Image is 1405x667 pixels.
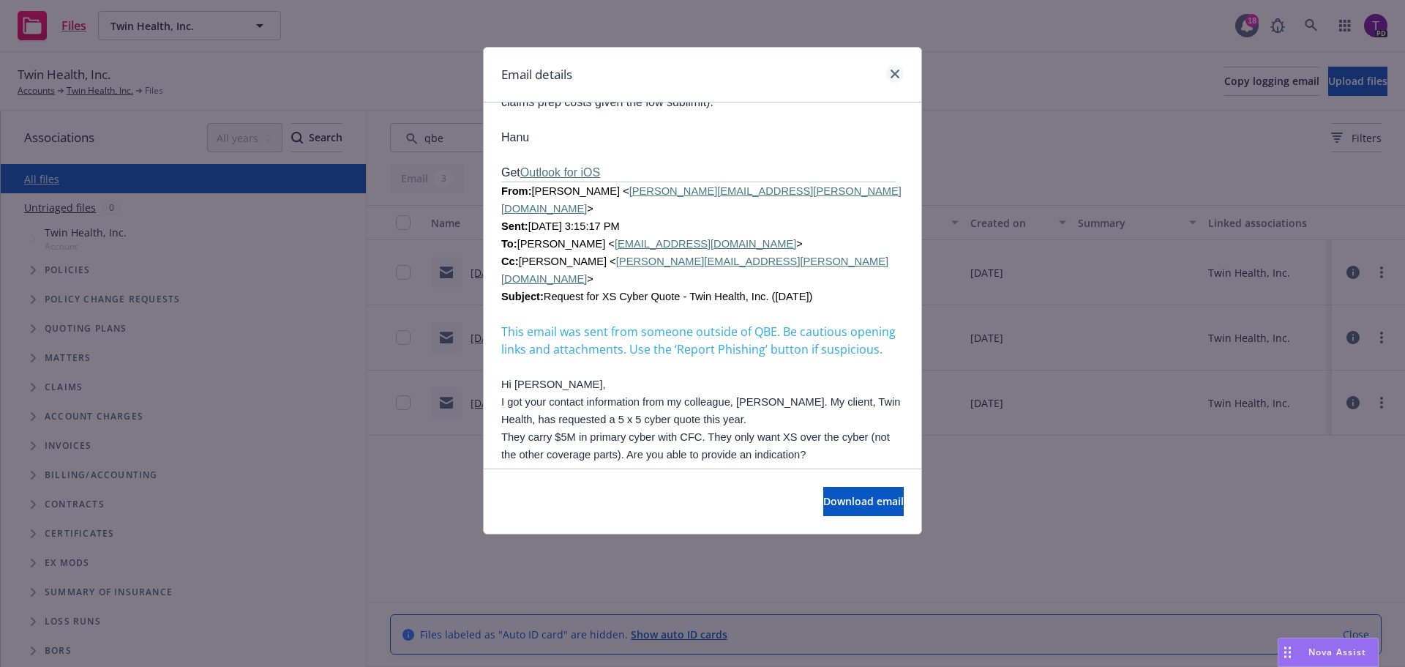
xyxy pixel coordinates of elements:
b: Sent: [501,220,528,232]
b: Cc: [501,256,519,267]
a: Outlook for iOS [520,166,600,179]
div: Drag to move [1278,638,1297,666]
span: Download email [823,494,904,508]
p: Hanu [501,129,904,146]
span: I got your contact information from my colleague, [PERSON_NAME]. My client, Twin Health, has requ... [501,396,900,425]
a: close [886,65,904,83]
span: They carry $5M in primary cyber with CFC. They only want XS over the cyber (not the other coverag... [501,431,890,461]
h1: Email details [501,65,572,84]
a: [PERSON_NAME][EMAIL_ADDRESS][PERSON_NAME][DOMAIN_NAME] [501,185,902,215]
b: Subject: [501,291,544,302]
span: Hi [PERSON_NAME], [501,379,606,390]
p: Get [501,164,904,182]
span: Nova Assist [1308,646,1366,658]
span: From: [501,185,532,197]
button: Nova Assist [1278,638,1379,667]
span: [PERSON_NAME] < > [DATE] 3:15:17 PM [PERSON_NAME] < > [PERSON_NAME] < > Request for XS Cyber Quot... [501,185,902,302]
a: [EMAIL_ADDRESS][DOMAIN_NAME] [615,238,796,250]
a: [PERSON_NAME][EMAIL_ADDRESS][PERSON_NAME][DOMAIN_NAME] [501,256,888,285]
button: Download email [823,487,904,516]
b: To: [501,238,517,250]
span: This email was sent from someone outside of QBE. Be cautious opening links and attachments. Use t... [501,324,896,357]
